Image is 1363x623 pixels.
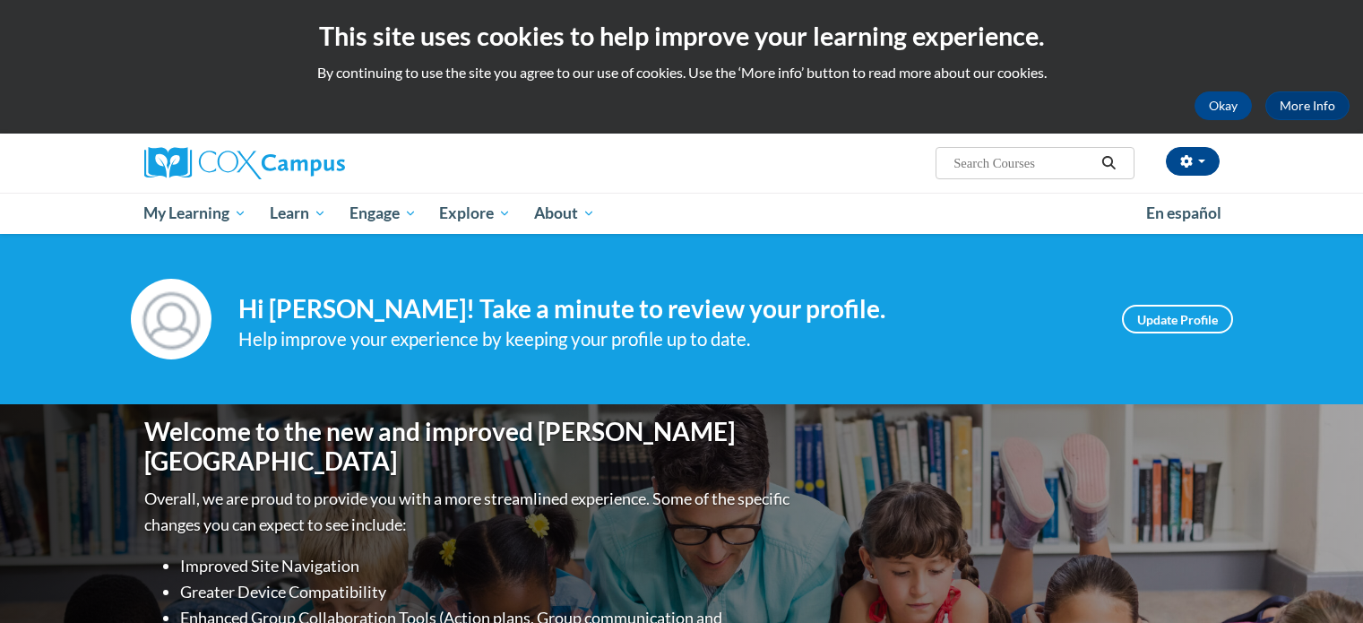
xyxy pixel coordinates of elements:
button: Search [1095,152,1122,174]
a: About [522,193,607,234]
a: Explore [427,193,522,234]
a: My Learning [133,193,259,234]
h2: This site uses cookies to help improve your learning experience. [13,18,1350,54]
h4: Hi [PERSON_NAME]! Take a minute to review your profile. [238,294,1095,324]
a: More Info [1265,91,1350,120]
span: Learn [270,203,326,224]
button: Account Settings [1166,147,1220,176]
a: Update Profile [1122,305,1233,333]
div: Main menu [117,193,1247,234]
img: Profile Image [131,279,211,359]
button: Okay [1195,91,1252,120]
li: Greater Device Compatibility [180,579,794,605]
span: My Learning [143,203,246,224]
a: Learn [258,193,338,234]
span: Engage [349,203,417,224]
input: Search Courses [952,152,1095,174]
p: By continuing to use the site you agree to our use of cookies. Use the ‘More info’ button to read... [13,63,1350,82]
a: Cox Campus [144,147,485,179]
span: En español [1146,203,1221,222]
span: About [534,203,595,224]
iframe: Button to launch messaging window [1291,551,1349,609]
h1: Welcome to the new and improved [PERSON_NAME][GEOGRAPHIC_DATA] [144,417,794,477]
span: Explore [439,203,511,224]
a: En español [1134,195,1233,232]
img: Cox Campus [144,147,345,179]
a: Engage [338,193,428,234]
li: Improved Site Navigation [180,553,794,579]
div: Help improve your experience by keeping your profile up to date. [238,324,1095,354]
p: Overall, we are proud to provide you with a more streamlined experience. Some of the specific cha... [144,486,794,538]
